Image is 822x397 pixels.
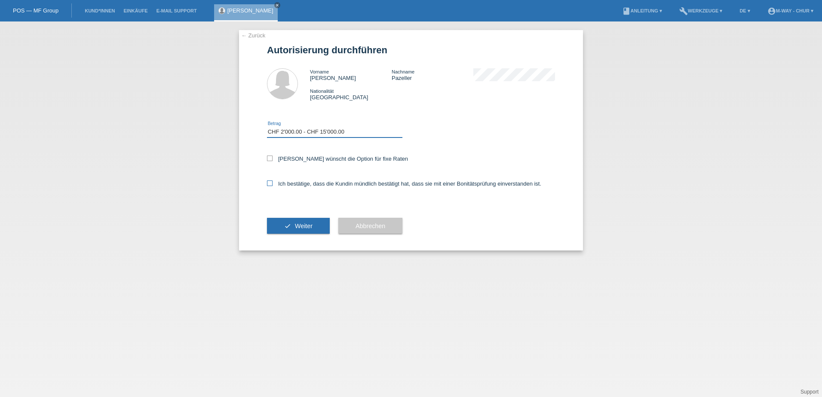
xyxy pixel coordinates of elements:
i: check [284,223,291,229]
a: close [274,2,280,8]
a: bookAnleitung ▾ [618,8,666,13]
span: Vorname [310,69,329,74]
span: Weiter [295,223,313,229]
a: buildWerkzeuge ▾ [675,8,727,13]
a: Einkäufe [119,8,152,13]
i: close [275,3,279,7]
span: Abbrechen [356,223,385,229]
div: [GEOGRAPHIC_DATA] [310,88,392,101]
div: Pazeller [392,68,473,81]
button: Abbrechen [338,218,402,234]
a: POS — MF Group [13,7,58,14]
i: build [679,7,688,15]
label: Ich bestätige, dass die Kundin mündlich bestätigt hat, dass sie mit einer Bonitätsprüfung einvers... [267,180,541,187]
span: Nachname [392,69,414,74]
a: ← Zurück [241,32,265,39]
button: check Weiter [267,218,330,234]
a: E-Mail Support [152,8,201,13]
span: Nationalität [310,89,334,94]
i: book [622,7,631,15]
a: DE ▾ [735,8,754,13]
a: Kund*innen [80,8,119,13]
a: account_circlem-way - Chur ▾ [763,8,818,13]
div: [PERSON_NAME] [310,68,392,81]
label: [PERSON_NAME] wünscht die Option für fixe Raten [267,156,408,162]
a: [PERSON_NAME] [227,7,273,14]
i: account_circle [767,7,776,15]
a: Support [801,389,819,395]
h1: Autorisierung durchführen [267,45,555,55]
